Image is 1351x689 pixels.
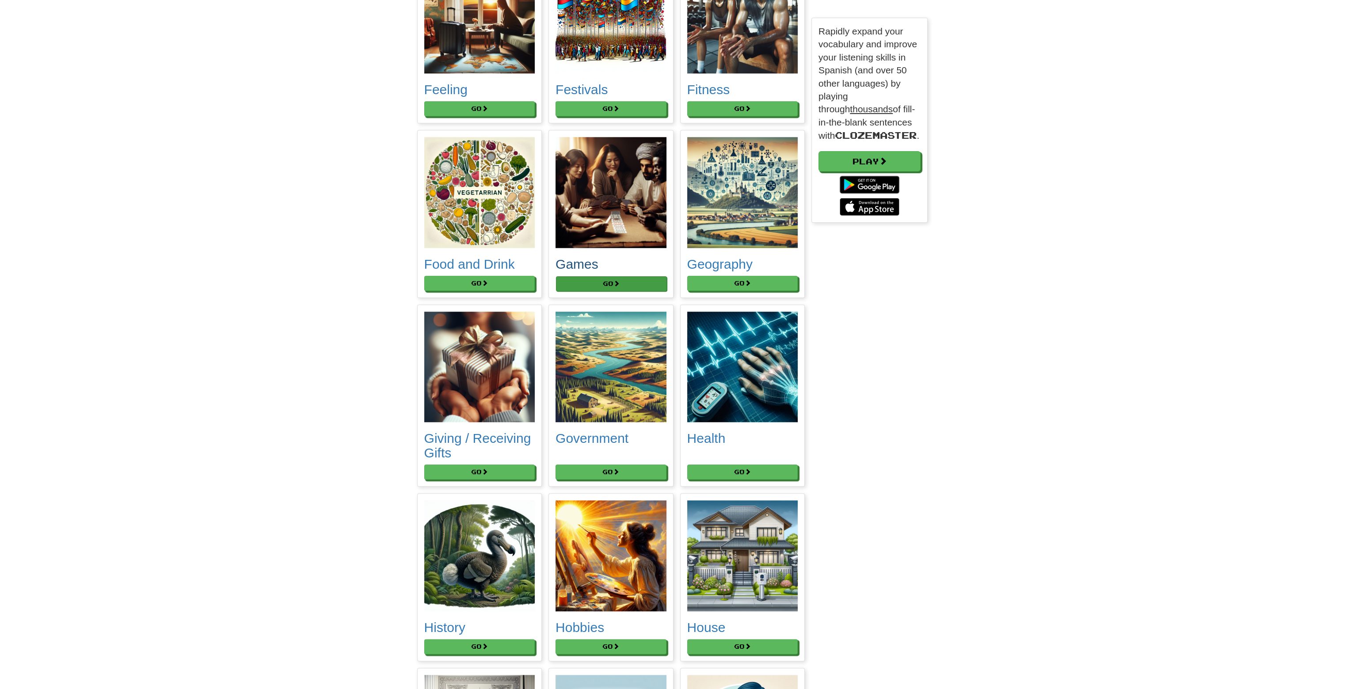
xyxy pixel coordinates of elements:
[687,620,798,635] h2: House
[424,137,535,248] img: 243db519-d1bd-4315-b892-2dad212fb789.small.png
[687,101,798,116] button: Go
[687,464,798,480] button: Go
[424,464,535,480] button: Go
[424,276,535,291] button: Go
[424,431,535,460] h2: Giving / Receiving Gifts
[556,639,666,654] button: Go
[556,500,666,611] img: 26897e92-02b1-435f-9ad3-160ddc4bec93.small.png
[424,312,535,423] img: 0509fa48-4284-4cd5-b112-e2cf902b3bbe.small.png
[424,620,535,635] h2: History
[850,104,893,114] u: thousands
[424,137,535,291] a: Food and Drink Go
[818,25,921,142] p: Rapidly expand your vocabulary and improve your listening skills in Spanish (and over 50 other la...
[556,312,666,480] a: Government Go
[687,639,798,654] button: Go
[687,500,798,654] a: House Go
[687,312,798,423] img: 6777d00a-4edd-4a7c-bf8c-cd03143eaa21.small.png
[687,312,798,480] a: Health Go
[556,431,666,445] h2: Government
[424,101,535,116] button: Go
[556,137,666,248] img: 6b6fcfcd-8d4f-425f-8756-690ac76aceac.small.png
[687,276,798,291] button: Go
[687,431,798,445] h2: Health
[424,312,535,480] a: Giving / Receiving Gifts Go
[556,464,666,480] button: Go
[556,137,666,291] a: Games Go
[818,151,921,171] a: Play
[424,639,535,654] button: Go
[556,620,666,635] h2: Hobbies
[556,500,666,654] a: Hobbies Go
[424,500,535,611] img: 836bb87c-2ddc-4e9d-a939-b3544ed9b336.small.png
[687,257,798,271] h2: Geography
[556,312,666,423] img: 3e0a5e5d-2421-4b5d-859b-00c94ac3f409.small.png
[835,171,904,198] img: Get it on Google Play
[556,276,667,291] button: Go
[556,101,666,116] button: Go
[556,257,666,271] h2: Games
[424,82,535,97] h2: Feeling
[424,500,535,654] a: History Go
[687,82,798,97] h2: Fitness
[840,198,899,216] img: Download_on_the_App_Store_Badge_US-UK_135x40-25178aeef6eb6b83b96f5f2d004eda3bffbb37122de64afbaef7...
[835,129,917,141] span: Clozemaster
[687,137,798,291] a: Geography Go
[687,500,798,611] img: 241c7af6-4a9f-4cf9-809e-baaabab39eb5.small.png
[687,137,798,248] img: f78a63b5-034e-4d3f-8c73-e8b753762fb7.small.png
[424,257,535,271] h2: Food and Drink
[556,82,666,97] h2: Festivals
